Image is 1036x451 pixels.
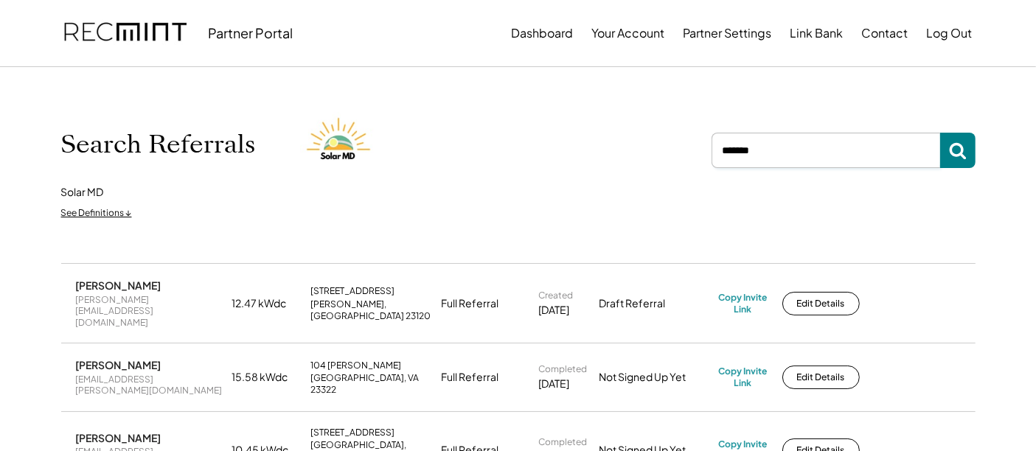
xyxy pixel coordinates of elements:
button: Your Account [592,18,665,48]
div: [PERSON_NAME] [76,431,161,444]
div: Full Referral [442,370,499,385]
div: Solar MD [61,185,104,200]
div: Partner Portal [209,24,293,41]
div: [DATE] [539,377,570,391]
button: Edit Details [782,366,860,389]
div: 104 [PERSON_NAME] [311,360,402,371]
div: Completed [539,363,588,375]
button: Link Bank [790,18,844,48]
div: [PERSON_NAME], [GEOGRAPHIC_DATA] 23120 [311,298,433,321]
div: Copy Invite Link [719,292,768,315]
div: [PERSON_NAME][EMAIL_ADDRESS][DOMAIN_NAME] [76,294,223,329]
button: Contact [862,18,908,48]
div: [GEOGRAPHIC_DATA], VA 23322 [311,372,433,395]
div: [STREET_ADDRESS] [311,285,395,297]
div: Completed [539,436,588,448]
div: [EMAIL_ADDRESS][PERSON_NAME][DOMAIN_NAME] [76,374,223,396]
div: Created [539,290,574,301]
button: Partner Settings [684,18,772,48]
div: Not Signed Up Yet [599,370,710,385]
div: 12.47 kWdc [232,296,302,311]
div: Copy Invite Link [719,366,768,388]
div: [STREET_ADDRESS] [311,427,395,438]
div: 15.58 kWdc [232,370,302,385]
div: Full Referral [442,296,499,311]
button: Log Out [927,18,973,48]
button: Dashboard [512,18,574,48]
h1: Search Referrals [61,129,256,160]
img: Solar%20MD%20LOgo.png [300,104,381,185]
div: See Definitions ↓ [61,207,132,220]
img: recmint-logotype%403x.png [64,8,187,58]
div: Draft Referral [599,296,710,311]
div: [PERSON_NAME] [76,358,161,371]
button: Edit Details [782,292,860,315]
div: [DATE] [539,303,570,318]
div: [PERSON_NAME] [76,279,161,292]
